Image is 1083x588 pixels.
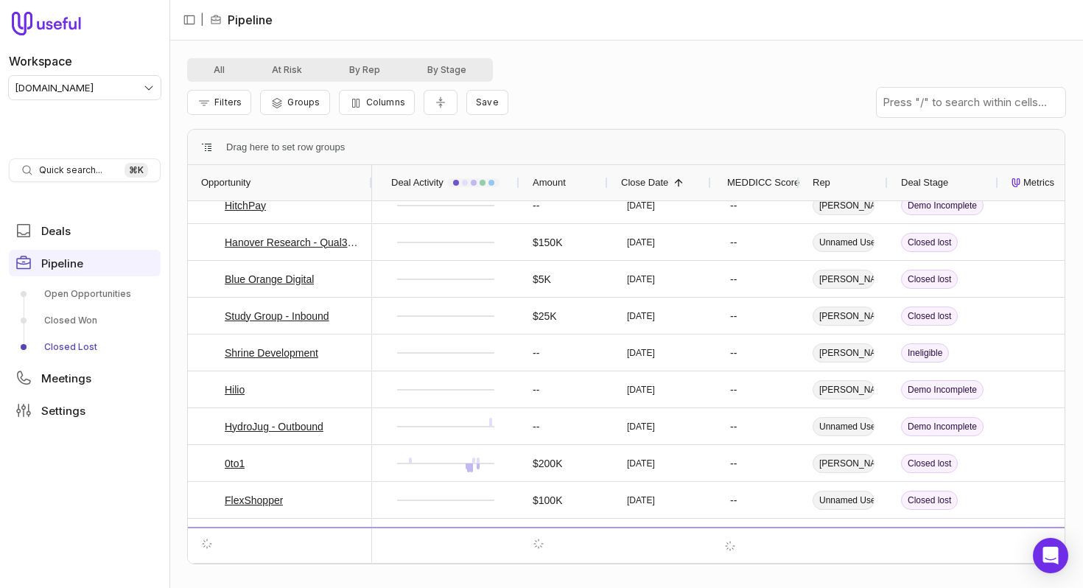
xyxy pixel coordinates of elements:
span: Filters [214,97,242,108]
time: [DATE] [627,273,655,285]
div: -- [724,489,743,512]
li: Pipeline [210,11,273,29]
button: Collapse sidebar [178,9,200,31]
span: $100K [533,491,562,509]
div: -- [724,415,743,438]
span: $150K [533,234,562,251]
span: Opportunity [201,174,250,192]
span: MEDDICC Score [727,174,799,192]
span: -- [533,528,539,546]
span: $200K [533,455,562,472]
a: Closed Won [9,309,161,332]
button: Create a new saved view [466,90,508,115]
span: -- [533,418,539,435]
div: Open Intercom Messenger [1033,538,1068,573]
input: Press "/" to search within cells... [877,88,1065,117]
span: Ineligible [901,528,949,547]
button: By Rep [326,61,404,79]
span: [PERSON_NAME] [813,196,875,215]
a: Deals [9,217,161,244]
span: Rep [813,174,830,192]
span: Drag here to set row groups [226,139,345,156]
span: Meetings [41,373,91,384]
div: -- [724,562,743,586]
div: -- [724,194,743,217]
span: Pipeline [41,258,83,269]
time: [DATE] [627,531,655,543]
span: -- [533,344,539,362]
span: Metrics [1023,174,1054,192]
a: HydroJug - Outbound [225,418,323,435]
button: At Risk [248,61,326,79]
a: Pipeline [9,250,161,276]
span: Close Date [621,174,668,192]
span: Settings [41,405,85,416]
span: -- [533,381,539,399]
button: Collapse all rows [424,90,458,116]
span: Unnamed User [813,233,875,252]
span: [PERSON_NAME] [813,270,875,289]
span: Closed lost [901,307,958,326]
a: Settings [9,397,161,424]
div: -- [724,341,743,365]
a: Hilio [225,381,245,399]
div: -- [724,525,743,549]
a: 0to1 [225,455,245,472]
div: Row Groups [226,139,345,156]
span: Demo Incomplete [901,380,984,399]
div: -- [724,378,743,402]
span: Unnamed User [813,417,875,436]
time: [DATE] [627,200,655,211]
kbd: ⌘ K [125,163,148,178]
div: MEDDICC Score [724,165,786,200]
span: Unnamed User [813,491,875,510]
span: $5K [533,270,551,288]
time: [DATE] [627,347,655,359]
span: Unnamed User [813,528,875,547]
button: Filter Pipeline [187,90,251,115]
span: [PERSON_NAME] [813,454,875,473]
a: HitchPay [225,197,266,214]
div: Pipeline submenu [9,282,161,359]
span: Closed lost [901,491,958,510]
span: Columns [366,97,405,108]
a: Meetings [9,365,161,391]
span: [PERSON_NAME] [813,380,875,399]
span: Quick search... [39,164,102,176]
span: Deal Stage [901,174,948,192]
span: $25K [533,307,557,325]
time: [DATE] [627,421,655,433]
time: [DATE] [627,237,655,248]
button: By Stage [404,61,490,79]
span: -- [533,197,539,214]
a: Shrine Development [225,344,318,362]
span: Ineligible [901,343,949,363]
div: -- [724,267,743,291]
span: Deal Activity [391,174,444,192]
a: Referrizer - Target Account Deal [225,528,359,546]
a: Hanover Research - Qual360 2024 - Target Account [225,234,359,251]
span: Deals [41,225,71,237]
a: Study Group - Inbound [225,307,329,325]
span: | [200,11,204,29]
time: [DATE] [627,458,655,469]
button: All [190,61,248,79]
span: Demo Incomplete [901,417,984,436]
div: -- [724,231,743,254]
label: Workspace [9,52,72,70]
span: [PERSON_NAME] [813,307,875,326]
time: [DATE] [627,384,655,396]
a: Blue Orange Digital [225,270,314,288]
a: Closed Lost [9,335,161,359]
span: Demo Incomplete [901,196,984,215]
div: -- [724,304,743,328]
button: Columns [339,90,415,115]
time: [DATE] [627,310,655,322]
span: Groups [287,97,320,108]
span: Closed lost [901,270,958,289]
a: Open Opportunities [9,282,161,306]
span: Closed lost [901,454,958,473]
div: -- [724,452,743,475]
a: FlexShopper [225,491,283,509]
span: Closed lost [901,233,958,252]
